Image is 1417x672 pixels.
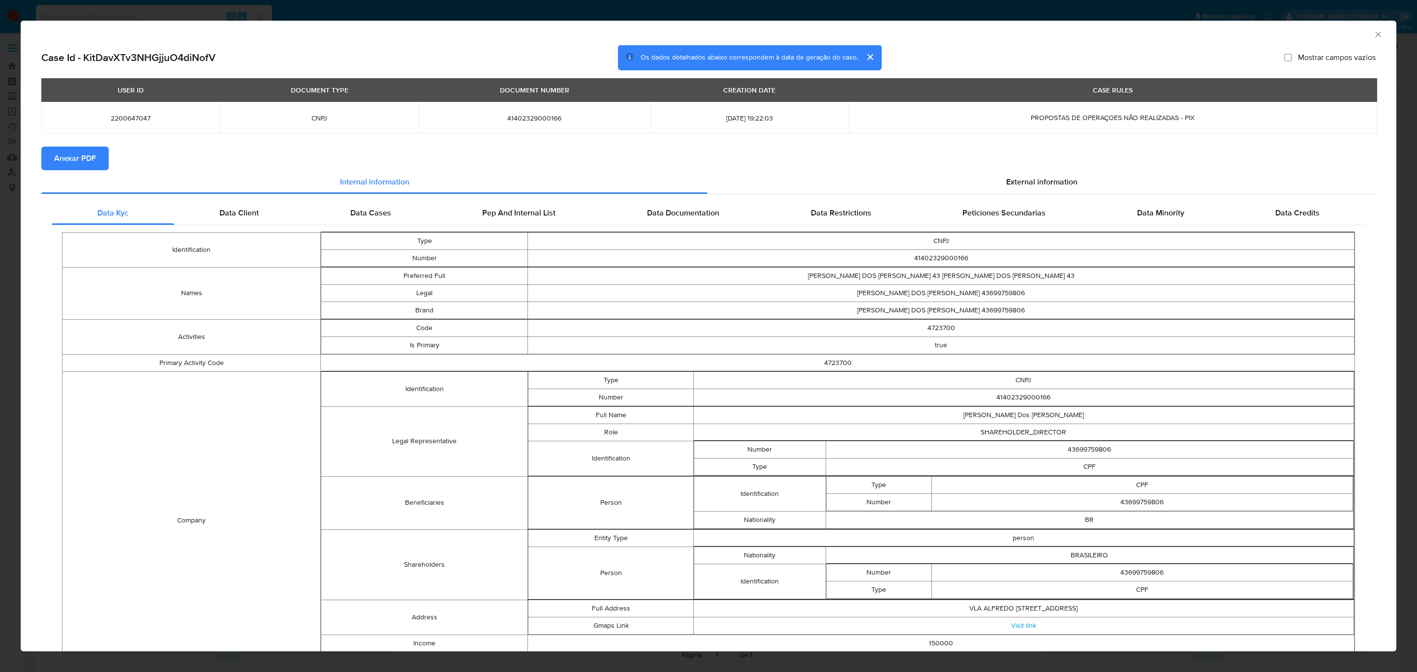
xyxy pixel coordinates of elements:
[41,147,109,170] button: Anexar PDF
[62,320,321,355] td: Activities
[494,82,575,98] div: DOCUMENT NUMBER
[321,355,1355,372] td: 4723700
[321,372,528,407] td: Identification
[662,114,837,122] span: [DATE] 19:22:03
[285,82,354,98] div: DOCUMENT TYPE
[1373,30,1382,38] button: Fechar a janela
[219,207,259,218] span: Data Client
[528,372,694,389] td: Type
[694,458,826,476] td: Type
[528,424,694,441] td: Role
[321,268,528,285] td: Preferred Full
[1006,176,1078,187] span: External information
[826,477,931,494] td: Type
[431,114,639,122] span: 41402329000166
[1284,54,1292,61] input: Mostrar campos vazios
[321,635,528,652] td: Income
[321,302,528,319] td: Brand
[528,441,694,476] td: Identification
[62,372,321,670] td: Company
[321,477,528,530] td: Beneficiaries
[53,114,209,122] span: 2200647047
[693,372,1354,389] td: CNPJ
[528,617,694,635] td: Gmaps Link
[528,250,1355,267] td: 41402329000166
[641,53,858,62] span: Os dados detalhados abaixo correspondem à data de geração do caso.
[858,45,882,69] button: cerrar
[528,233,1355,250] td: CNPJ
[826,564,931,581] td: Number
[1298,53,1376,62] span: Mostrar campos vazios
[826,547,1353,564] td: BRASILEIRO
[826,458,1353,476] td: CPF
[52,201,1365,225] div: Detailed internal info
[1087,82,1139,98] div: CASE RULES
[54,148,96,169] span: Anexar PDF
[693,407,1354,424] td: [PERSON_NAME] Dos [PERSON_NAME]
[694,547,826,564] td: Nationality
[931,477,1353,494] td: CPF
[931,494,1353,511] td: 43699759806
[528,635,1355,652] td: 150000
[321,320,528,337] td: Code
[112,82,150,98] div: USER ID
[694,512,826,529] td: Nationality
[694,441,826,458] td: Number
[482,207,555,218] span: Pep And Internal List
[1011,620,1036,630] a: Visit link
[321,250,528,267] td: Number
[321,285,528,302] td: Legal
[528,600,694,617] td: Full Address
[826,494,931,511] td: Number
[528,320,1355,337] td: 4723700
[647,207,719,218] span: Data Documentation
[962,207,1046,218] span: Peticiones Secundarias
[1137,207,1184,218] span: Data Minority
[1275,207,1320,218] span: Data Credits
[528,530,694,547] td: Entity Type
[693,389,1354,406] td: 41402329000166
[694,477,826,512] td: Identification
[717,82,781,98] div: CREATION DATE
[41,51,216,64] h2: Case Id - KitDavXTv3NHGjjuO4diNofV
[321,407,528,477] td: Legal Representative
[528,302,1355,319] td: [PERSON_NAME] DOS [PERSON_NAME] 43699759806
[21,21,1396,651] div: closure-recommendation-modal
[62,268,321,320] td: Names
[826,441,1353,458] td: 43699759806
[826,512,1353,529] td: BR
[1031,113,1195,122] span: PROPOSTAS DE OPERAÇOES NÃO REALIZADAS - PIX
[931,581,1353,599] td: CPF
[693,600,1354,617] td: VLA ALFREDO [STREET_ADDRESS]
[350,207,391,218] span: Data Cases
[321,337,528,354] td: Is Primary
[321,600,528,635] td: Address
[528,285,1355,302] td: [PERSON_NAME] DOS [PERSON_NAME] 43699759806
[321,233,528,250] td: Type
[528,477,694,529] td: Person
[340,176,409,187] span: Internal information
[62,233,321,268] td: Identification
[528,268,1355,285] td: [PERSON_NAME] DOS [PERSON_NAME] 43 [PERSON_NAME] DOS [PERSON_NAME] 43
[41,170,1376,194] div: Detailed info
[321,530,528,600] td: Shareholders
[693,424,1354,441] td: SHAREHOLDER_DIRECTOR
[528,389,694,406] td: Number
[826,581,931,599] td: Type
[811,207,871,218] span: Data Restrictions
[694,564,826,599] td: Identification
[931,564,1353,581] td: 43699759806
[528,547,694,600] td: Person
[62,355,321,372] td: Primary Activity Code
[232,114,407,122] span: CNPJ
[528,337,1355,354] td: true
[528,407,694,424] td: Full Name
[97,207,128,218] span: Data Kyc
[693,530,1354,547] td: person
